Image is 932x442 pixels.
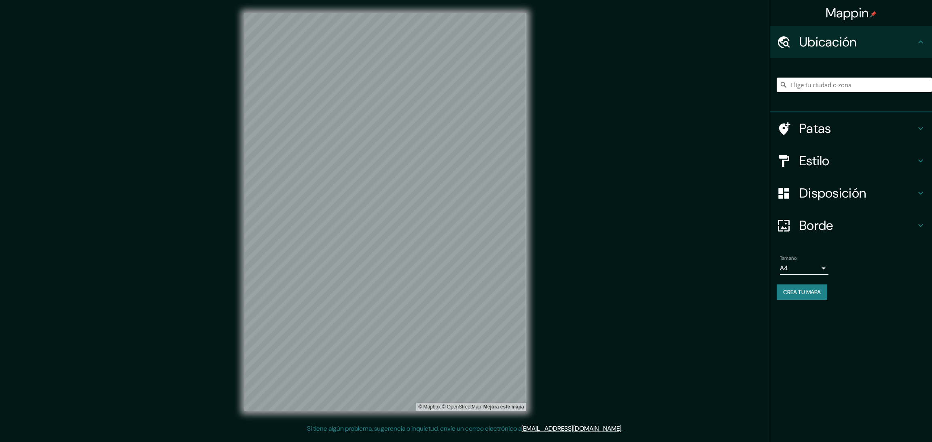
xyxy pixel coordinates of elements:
[799,120,831,137] font: Patas
[799,152,830,169] font: Estilo
[799,34,857,51] font: Ubicación
[799,217,833,234] font: Borde
[307,424,521,433] font: Si tiene algún problema, sugerencia o inquietud, envíe un correo electrónico a
[624,424,625,433] font: .
[623,424,624,433] font: .
[777,284,827,300] button: Crea tu mapa
[418,404,441,410] a: Mapbox
[770,177,932,209] div: Disposición
[418,404,441,410] font: © Mapbox
[870,11,877,17] img: pin-icon.png
[244,13,526,411] canvas: Mapa
[770,209,932,242] div: Borde
[442,404,481,410] font: © OpenStreetMap
[483,404,524,410] font: Mejora este mapa
[783,288,821,296] font: Crea tu mapa
[483,404,524,410] a: Comentarios sobre el mapa
[780,262,828,275] div: A4
[780,264,788,272] font: A4
[442,404,481,410] a: Mapa de OpenStreet
[799,185,866,202] font: Disposición
[770,112,932,145] div: Patas
[521,424,621,433] a: [EMAIL_ADDRESS][DOMAIN_NAME]
[780,255,796,261] font: Tamaño
[777,78,932,92] input: Elige tu ciudad o zona
[770,26,932,58] div: Ubicación
[621,424,623,433] font: .
[770,145,932,177] div: Estilo
[826,4,869,21] font: Mappin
